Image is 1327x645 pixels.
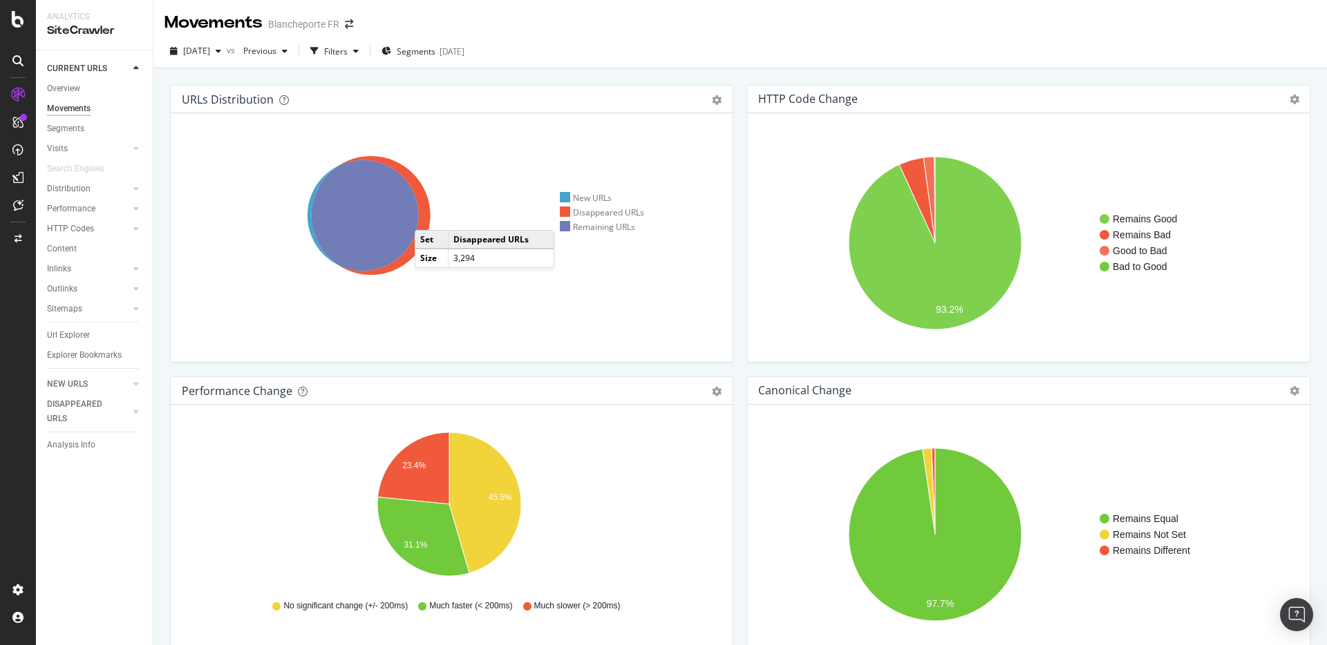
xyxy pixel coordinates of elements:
[182,93,274,106] div: URLs Distribution
[47,102,143,116] a: Movements
[449,249,554,267] td: 3,294
[534,600,621,612] span: Much slower (> 200ms)
[47,397,117,426] div: DISAPPEARED URLS
[47,202,95,216] div: Performance
[47,302,82,316] div: Sitemaps
[47,182,129,196] a: Distribution
[402,461,426,470] text: 23.4%
[47,348,143,363] a: Explorer Bookmarks
[376,40,470,62] button: Segments[DATE]
[164,40,227,62] button: [DATE]
[305,40,364,62] button: Filters
[238,40,293,62] button: Previous
[47,182,91,196] div: Distribution
[47,61,107,76] div: CURRENT URLS
[1113,261,1167,272] text: Bad to Good
[47,377,88,392] div: NEW URLS
[47,262,71,276] div: Inlinks
[1290,386,1299,396] i: Options
[47,282,129,296] a: Outlinks
[1290,95,1299,104] i: Options
[712,387,722,396] div: gear
[183,45,210,57] span: 2025 Oct. 2nd
[47,282,77,296] div: Outlinks
[238,45,276,57] span: Previous
[47,222,129,236] a: HTTP Codes
[1113,545,1190,556] text: Remains Different
[560,206,645,218] div: Disappeared URLs
[712,95,722,105] div: gear
[345,19,353,29] div: arrow-right-arrow-left
[47,102,91,116] div: Movements
[404,540,427,550] text: 31.1%
[324,46,348,57] div: Filters
[47,61,129,76] a: CURRENT URLS
[415,249,449,267] td: Size
[47,397,129,426] a: DISAPPEARED URLS
[164,11,263,35] div: Movements
[47,328,143,343] a: Url Explorer
[429,600,512,612] span: Much faster (< 200ms)
[449,231,554,249] td: Disappeared URLs
[1280,598,1313,631] div: Open Intercom Messenger
[47,242,143,256] a: Content
[440,46,464,57] div: [DATE]
[47,81,143,96] a: Overview
[227,44,238,56] span: vs
[47,11,142,23] div: Analytics
[758,381,851,400] h4: Canonical Change
[47,348,122,363] div: Explorer Bookmarks
[268,17,339,31] div: Blancheporte FR
[47,302,129,316] a: Sitemaps
[47,122,143,136] a: Segments
[47,377,129,392] a: NEW URLS
[560,221,636,233] div: Remaining URLs
[47,262,129,276] a: Inlinks
[758,90,858,108] h4: HTTP Code Change
[936,304,963,315] text: 93.2%
[759,427,1294,642] svg: A chart.
[1113,529,1186,540] text: Remains Not Set
[47,162,104,176] div: Search Engines
[47,142,129,156] a: Visits
[47,328,90,343] div: Url Explorer
[926,599,954,610] text: 97.7%
[47,438,95,452] div: Analysis Info
[47,122,84,136] div: Segments
[182,384,292,398] div: Performance Change
[47,202,129,216] a: Performance
[397,46,435,57] span: Segments
[560,192,612,204] div: New URLs
[283,600,408,612] span: No significant change (+/- 200ms)
[47,438,143,452] a: Analysis Info
[47,81,80,96] div: Overview
[1113,513,1178,524] text: Remains Equal
[1113,213,1177,224] text: Remains Good
[1113,245,1167,256] text: Good to Bad
[1113,229,1171,240] text: Remains Bad
[415,231,449,249] td: Set
[47,222,94,236] div: HTTP Codes
[759,135,1294,351] svg: A chart.
[47,142,68,156] div: Visits
[182,427,717,587] svg: A chart.
[47,23,142,39] div: SiteCrawler
[489,492,512,502] text: 45.5%
[47,242,77,256] div: Content
[47,162,118,176] a: Search Engines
